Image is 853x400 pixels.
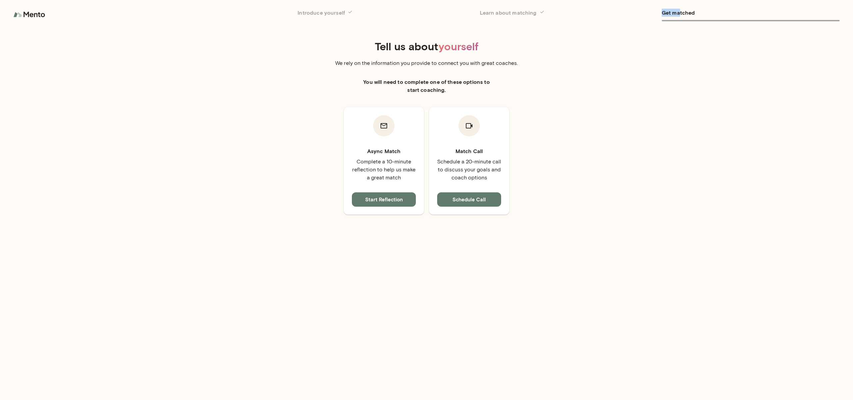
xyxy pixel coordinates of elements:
p: Schedule a 20-minute call to discuss your goals and coach options [437,158,501,182]
h6: Match Call [437,147,501,155]
h6: Get matched [662,8,840,17]
span: yourself [438,40,478,53]
button: Schedule Call [437,192,501,206]
h6: Learn about matching [480,8,658,17]
h6: Async Match [352,147,416,155]
h6: You will need to complete one of these options to start coaching. [360,78,493,94]
img: logo [13,8,47,21]
p: We rely on the information you provide to connect you with great coaches. [333,59,520,67]
h4: Tell us about [176,40,677,53]
p: Complete a 10-minute reflection to help us make a great match [352,158,416,182]
button: Start Reflection [352,192,416,206]
h6: Introduce yourself [298,8,475,17]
